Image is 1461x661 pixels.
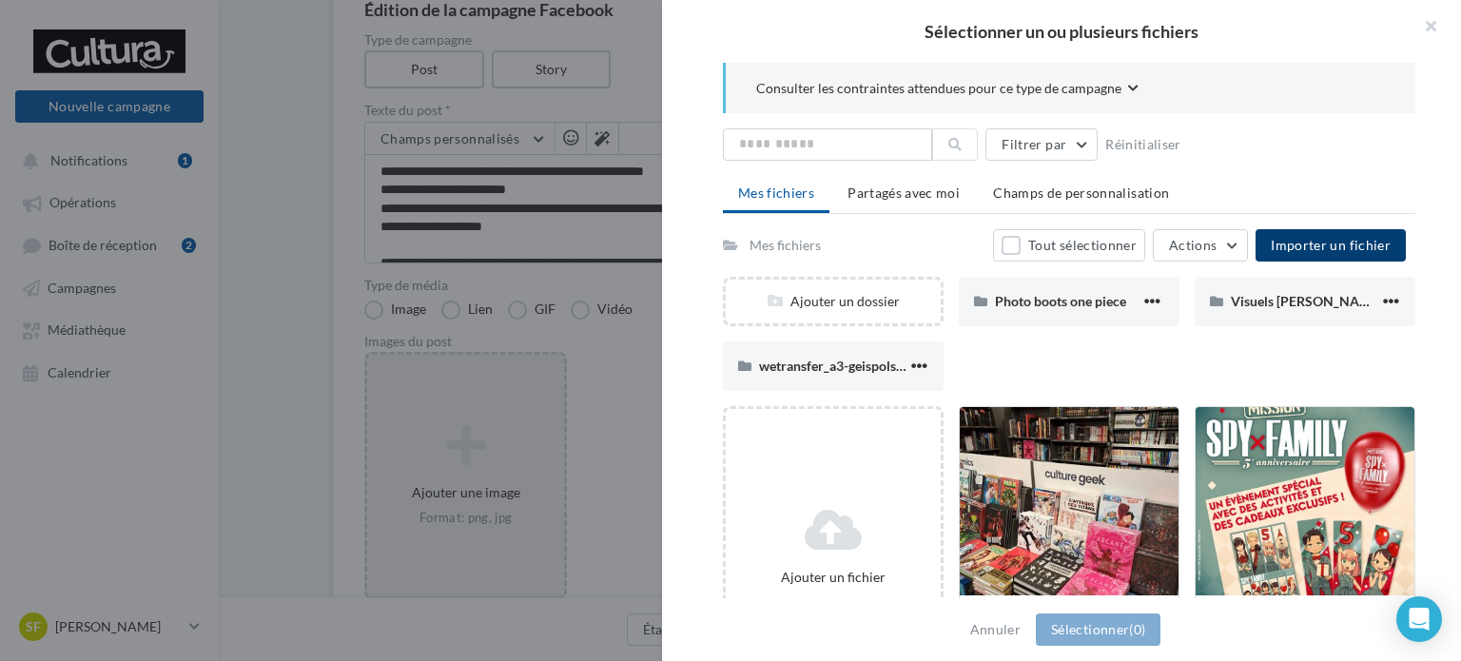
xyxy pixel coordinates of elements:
[995,293,1126,309] span: Photo boots one piece
[1169,237,1217,253] span: Actions
[993,229,1145,262] button: Tout sélectionner
[750,236,821,255] div: Mes fichiers
[759,358,1061,374] span: wetransfer_a3-geispolsheim-jpg_2025-03-20_1531
[756,79,1121,98] span: Consulter les contraintes attendues pour ce type de campagne
[1098,133,1189,156] button: Réinitialiser
[1153,229,1248,262] button: Actions
[1256,229,1406,262] button: Importer un fichier
[738,185,814,201] span: Mes fichiers
[993,185,1169,201] span: Champs de personnalisation
[1129,621,1145,637] span: (0)
[1271,237,1391,253] span: Importer un fichier
[1396,596,1442,642] div: Open Intercom Messenger
[756,78,1139,102] button: Consulter les contraintes attendues pour ce type de campagne
[726,292,941,311] div: Ajouter un dossier
[1036,613,1160,646] button: Sélectionner(0)
[963,618,1028,641] button: Annuler
[733,568,933,587] div: Ajouter un fichier
[985,128,1098,161] button: Filtrer par
[847,185,960,201] span: Partagés avec moi
[692,23,1431,40] h2: Sélectionner un ou plusieurs fichiers
[1231,293,1383,309] span: Visuels [PERSON_NAME]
